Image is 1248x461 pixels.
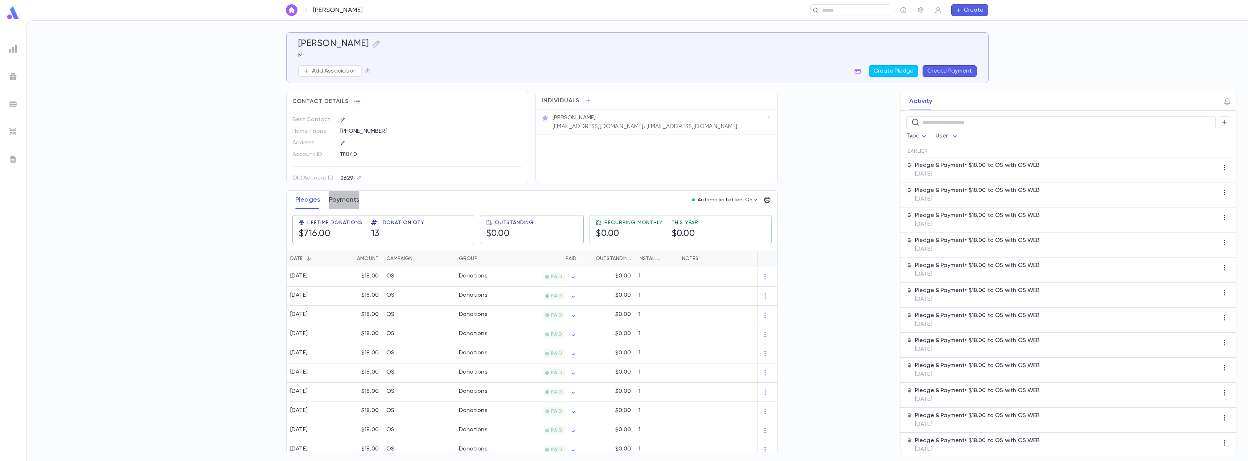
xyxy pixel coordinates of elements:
[336,267,383,287] div: $18.00
[9,72,17,81] img: campaigns_grey.99e729a5f7ee94e3726e6486bddda8f1.svg
[336,440,383,460] div: $18.00
[604,220,662,226] span: Recurring Monthly
[615,272,631,280] p: $0.00
[459,330,488,337] div: Donations
[923,65,977,77] button: Create Payment
[292,98,349,105] span: Contact Details
[307,220,362,226] span: Lifetime Donations
[386,426,395,433] div: OS
[635,383,678,402] div: 1
[459,250,477,267] div: Group
[915,187,1040,194] p: Pledge & Payment • $18.00 to OS with OS WEB
[287,7,296,13] img: home_white.a664292cf8c1dea59945f0da9f25487c.svg
[915,346,1040,353] p: [DATE]
[386,250,413,267] div: Campaign
[635,344,678,363] div: 1
[908,148,928,154] span: Earlier
[459,311,488,318] div: Donations
[548,312,565,318] span: PAID
[682,250,698,267] div: Notes
[915,387,1040,394] p: Pledge & Payment • $18.00 to OS with OS WEB
[615,369,631,376] p: $0.00
[386,349,395,357] div: OS
[906,129,929,143] div: Type
[336,325,383,344] div: $18.00
[386,330,395,337] div: OS
[290,407,308,414] div: [DATE]
[915,246,1040,253] p: [DATE]
[615,349,631,357] p: $0.00
[951,4,988,16] button: Create
[672,220,699,226] span: This Year
[698,197,753,203] p: Automatic Letters On
[345,253,357,264] button: Sort
[336,344,383,363] div: $18.00
[689,195,761,205] button: Automatic Letters On
[290,272,308,280] div: [DATE]
[386,407,395,414] div: OS
[290,388,308,395] div: [DATE]
[386,445,395,453] div: OS
[459,407,488,414] div: Donations
[915,446,1040,453] p: [DATE]
[386,369,395,376] div: OS
[386,292,395,299] div: OS
[639,250,663,267] div: Installments
[459,272,488,280] div: Donations
[548,389,565,395] span: PAID
[299,229,362,239] h5: $716.00
[936,133,948,139] span: User
[336,402,383,421] div: $18.00
[915,437,1040,444] p: Pledge & Payment • $18.00 to OS with OS WEB
[336,287,383,306] div: $18.00
[9,100,17,108] img: batches_grey.339ca447c9d9533ef1741baa751efc33.svg
[672,229,699,239] h5: $0.00
[915,412,1040,419] p: Pledge & Payment • $18.00 to OS with OS WEB
[292,137,334,149] p: Address
[413,253,424,264] button: Sort
[915,396,1040,403] p: [DATE]
[313,6,363,14] p: [PERSON_NAME]
[298,52,977,59] p: Mr.
[635,440,678,460] div: 1
[635,363,678,383] div: 1
[383,220,424,226] span: Donation Qty
[635,267,678,287] div: 1
[915,421,1040,428] p: [DATE]
[290,369,308,376] div: [DATE]
[386,272,395,280] div: OS
[554,253,566,264] button: Sort
[371,229,424,239] h5: 13
[292,149,334,160] p: Account ID
[383,250,455,267] div: Campaign
[459,445,488,453] div: Donations
[915,195,1040,203] p: [DATE]
[287,250,336,267] div: Date
[615,311,631,318] p: $0.00
[9,127,17,136] img: imports_grey.530a8a0e642e233f2baf0ef88e8c9fcb.svg
[548,428,565,433] span: PAID
[915,337,1040,344] p: Pledge & Payment • $18.00 to OS with OS WEB
[553,114,596,122] p: [PERSON_NAME]
[292,114,334,125] p: Best Contact
[386,388,395,395] div: OS
[635,250,678,267] div: Installments
[915,221,1040,228] p: [DATE]
[290,330,308,337] div: [DATE]
[580,250,635,267] div: Outstanding
[477,253,489,264] button: Sort
[455,250,510,267] div: Group
[510,250,580,267] div: Paid
[290,349,308,357] div: [DATE]
[298,65,362,77] button: Add Association
[915,212,1040,219] p: Pledge & Payment • $18.00 to OS with OS WEB
[340,149,481,160] div: 111040
[329,191,359,209] button: Payments
[635,325,678,344] div: 1
[615,330,631,337] p: $0.00
[548,370,565,376] span: PAID
[915,312,1040,319] p: Pledge & Payment • $18.00 to OS with OS WEB
[915,287,1040,294] p: Pledge & Payment • $18.00 to OS with OS WEB
[336,306,383,325] div: $18.00
[936,129,960,143] div: User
